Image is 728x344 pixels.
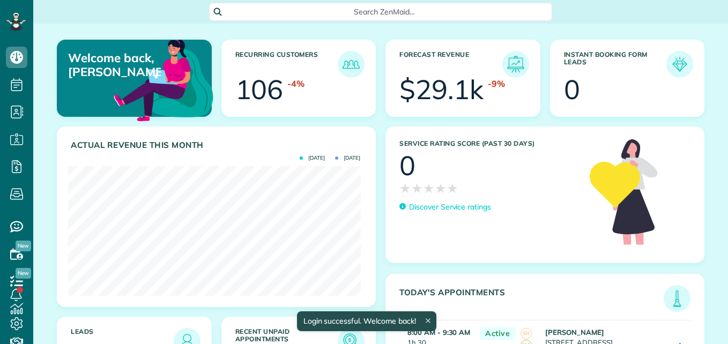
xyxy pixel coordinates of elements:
[399,76,484,103] div: $29.1k
[447,179,458,198] span: ★
[666,288,688,309] img: icon_todays_appointments-901f7ab196bb0bea1936b74009e4eb5ffbc2d2711fa7634e0d609ed5ef32b18b.png
[340,54,362,75] img: icon_recurring_customers-cf858462ba22bcd05b5a5880d41d6543d210077de5bb9ebc9590e49fd87d84ed.png
[411,179,423,198] span: ★
[16,268,31,279] span: New
[296,311,436,331] div: Login successful. Welcome back!
[545,328,604,336] strong: [PERSON_NAME]
[235,51,338,78] h3: Recurring Customers
[407,328,470,336] strong: 8:00 AM - 9:30 AM
[399,288,664,312] h3: Today's Appointments
[409,201,491,213] p: Discover Service ratings
[399,179,411,198] span: ★
[521,328,532,339] span: SH
[480,327,515,340] span: Active
[435,179,447,198] span: ★
[564,76,580,103] div: 0
[423,179,435,198] span: ★
[71,140,365,150] h3: Actual Revenue this month
[300,155,325,161] span: [DATE]
[505,54,526,75] img: icon_forecast_revenue-8c13a41c7ed35a8dcfafea3cbb826a0462acb37728057bba2d056411b612bbbe.png
[669,54,690,75] img: icon_form_leads-04211a6a04a5b2264e4ee56bc0799ec3eb69b7e499cbb523a139df1d13a81ae0.png
[399,152,415,179] div: 0
[287,78,304,90] div: -4%
[16,241,31,251] span: New
[235,76,284,103] div: 106
[399,140,579,147] h3: Service Rating score (past 30 days)
[488,78,505,90] div: -9%
[112,27,216,131] img: dashboard_welcome-42a62b7d889689a78055ac9021e634bf52bae3f8056760290aed330b23ab8690.png
[68,51,161,79] p: Welcome back, [PERSON_NAME]!
[399,201,491,213] a: Discover Service ratings
[335,155,360,161] span: [DATE]
[564,51,667,78] h3: Instant Booking Form Leads
[399,51,502,78] h3: Forecast Revenue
